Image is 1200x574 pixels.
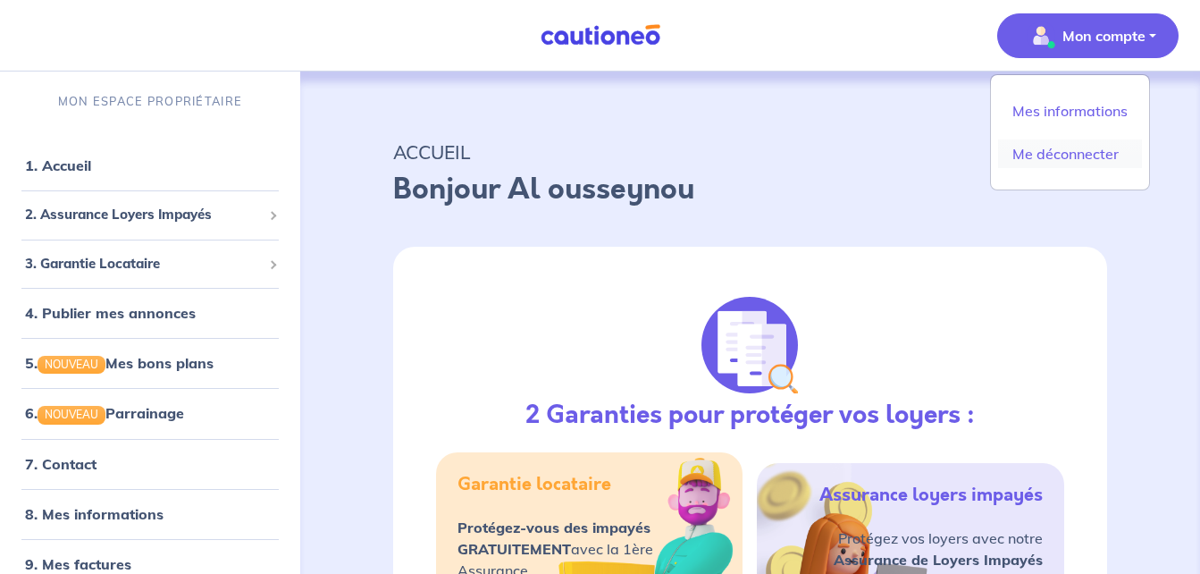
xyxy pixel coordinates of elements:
[457,474,611,495] h5: Garantie locataire
[998,139,1142,168] a: Me déconnecter
[457,519,650,558] strong: Protégez-vous des impayés GRATUITEMENT
[7,198,293,232] div: 2. Assurance Loyers Impayés
[997,13,1179,58] button: illu_account_valid_menu.svgMon compte
[7,148,293,183] div: 1. Accueil
[25,505,164,523] a: 8. Mes informations
[7,446,293,482] div: 7. Contact
[525,401,975,431] h3: 2 Garanties pour protéger vos loyers :
[533,24,667,46] img: Cautioneo
[834,551,1043,569] strong: Assurance de Loyers Impayés
[7,247,293,282] div: 3. Garantie Locataire
[7,496,293,532] div: 8. Mes informations
[25,455,97,473] a: 7. Contact
[1062,25,1145,46] p: Mon compte
[25,404,184,422] a: 6.NOUVEAUParrainage
[998,97,1142,125] a: Mes informations
[7,295,293,331] div: 4. Publier mes annonces
[393,168,1107,211] p: Bonjour Al ousseynou
[25,254,262,274] span: 3. Garantie Locataire
[701,297,798,393] img: justif-loupe
[25,555,131,573] a: 9. Mes factures
[25,156,91,174] a: 1. Accueil
[7,395,293,431] div: 6.NOUVEAUParrainage
[990,74,1150,190] div: illu_account_valid_menu.svgMon compte
[7,345,293,381] div: 5.NOUVEAUMes bons plans
[393,136,1107,168] p: ACCUEIL
[25,354,214,372] a: 5.NOUVEAUMes bons plans
[58,93,242,110] p: MON ESPACE PROPRIÉTAIRE
[25,205,262,225] span: 2. Assurance Loyers Impayés
[1027,21,1055,50] img: illu_account_valid_menu.svg
[819,485,1043,506] h5: Assurance loyers impayés
[25,304,196,322] a: 4. Publier mes annonces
